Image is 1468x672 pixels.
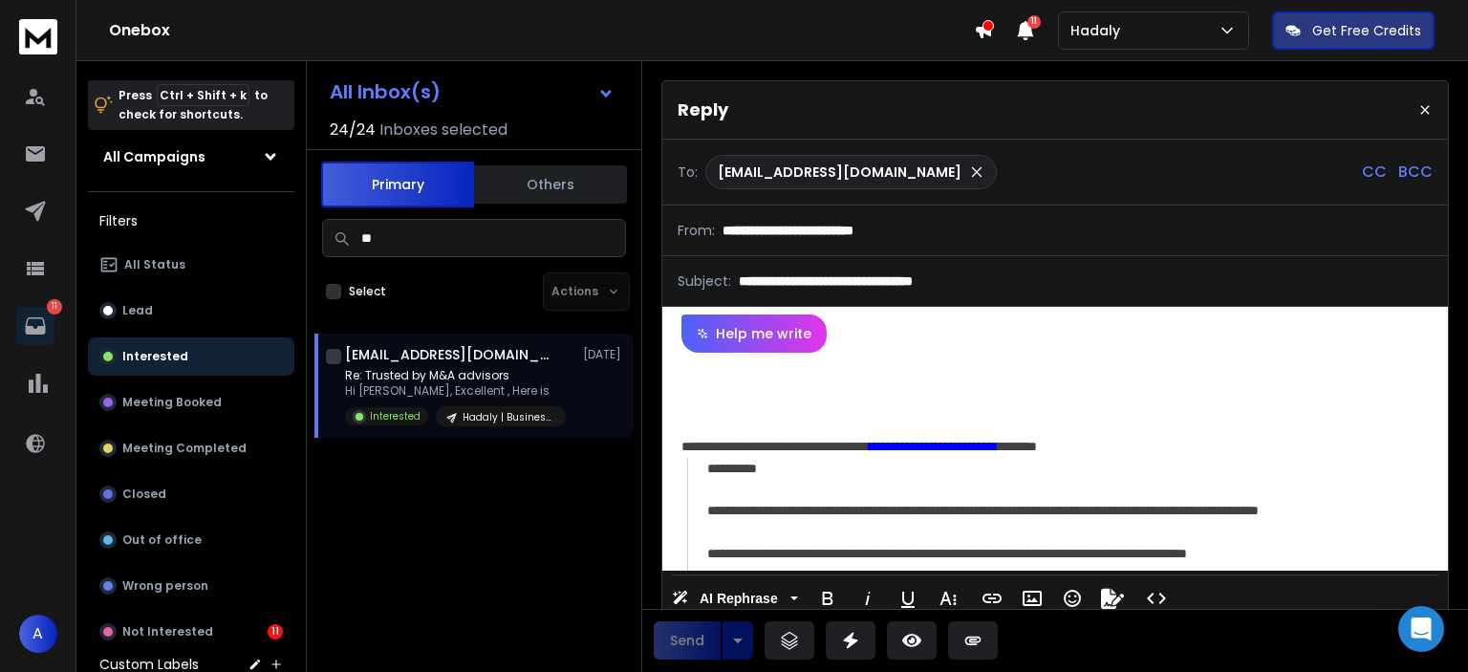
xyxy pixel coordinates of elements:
[16,307,54,345] a: 11
[321,162,474,207] button: Primary
[119,86,268,124] p: Press to check for shortcuts.
[109,19,974,42] h1: Onebox
[88,246,294,284] button: All Status
[1312,21,1421,40] p: Get Free Credits
[678,221,715,240] p: From:
[88,292,294,330] button: Lead
[88,383,294,422] button: Meeting Booked
[345,383,566,399] p: Hi [PERSON_NAME], Excellent , Here is
[1272,11,1435,50] button: Get Free Credits
[122,441,247,456] p: Meeting Completed
[88,475,294,513] button: Closed
[122,578,208,594] p: Wrong person
[678,97,728,123] p: Reply
[345,368,566,383] p: Re: Trusted by M&A advisors
[370,409,421,423] p: Interested
[19,615,57,653] button: A
[88,207,294,234] h3: Filters
[678,271,731,291] p: Subject:
[157,84,249,106] span: Ctrl + Shift + k
[88,138,294,176] button: All Campaigns
[314,73,630,111] button: All Inbox(s)
[668,579,802,618] button: AI Rephrase
[1398,161,1433,184] p: BCC
[583,347,626,362] p: [DATE]
[122,532,202,548] p: Out of office
[930,579,966,618] button: More Text
[124,257,185,272] p: All Status
[88,613,294,651] button: Not Interested11
[379,119,507,141] h3: Inboxes selected
[122,487,166,502] p: Closed
[890,579,926,618] button: Underline (Ctrl+U)
[349,284,386,299] label: Select
[122,395,222,410] p: Meeting Booked
[103,147,205,166] h1: All Campaigns
[88,429,294,467] button: Meeting Completed
[1094,579,1131,618] button: Signature
[88,521,294,559] button: Out of office
[974,579,1010,618] button: Insert Link (Ctrl+K)
[681,314,827,353] button: Help me write
[474,163,627,206] button: Others
[696,591,782,607] span: AI Rephrase
[1398,606,1444,652] div: Open Intercom Messenger
[268,624,283,639] div: 11
[463,410,554,424] p: Hadaly | Business Advisors and M&A
[345,345,555,364] h1: [EMAIL_ADDRESS][DOMAIN_NAME]
[718,163,961,182] p: [EMAIL_ADDRESS][DOMAIN_NAME]
[122,303,153,318] p: Lead
[678,163,698,182] p: To:
[1054,579,1090,618] button: Emoticons
[850,579,886,618] button: Italic (Ctrl+I)
[88,567,294,605] button: Wrong person
[1070,21,1128,40] p: Hadaly
[88,337,294,376] button: Interested
[122,349,188,364] p: Interested
[810,579,846,618] button: Bold (Ctrl+B)
[1138,579,1175,618] button: Code View
[330,119,376,141] span: 24 / 24
[1027,15,1041,29] span: 11
[47,299,62,314] p: 11
[1014,579,1050,618] button: Insert Image (Ctrl+P)
[19,19,57,54] img: logo
[122,624,213,639] p: Not Interested
[330,82,441,101] h1: All Inbox(s)
[1362,161,1387,184] p: CC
